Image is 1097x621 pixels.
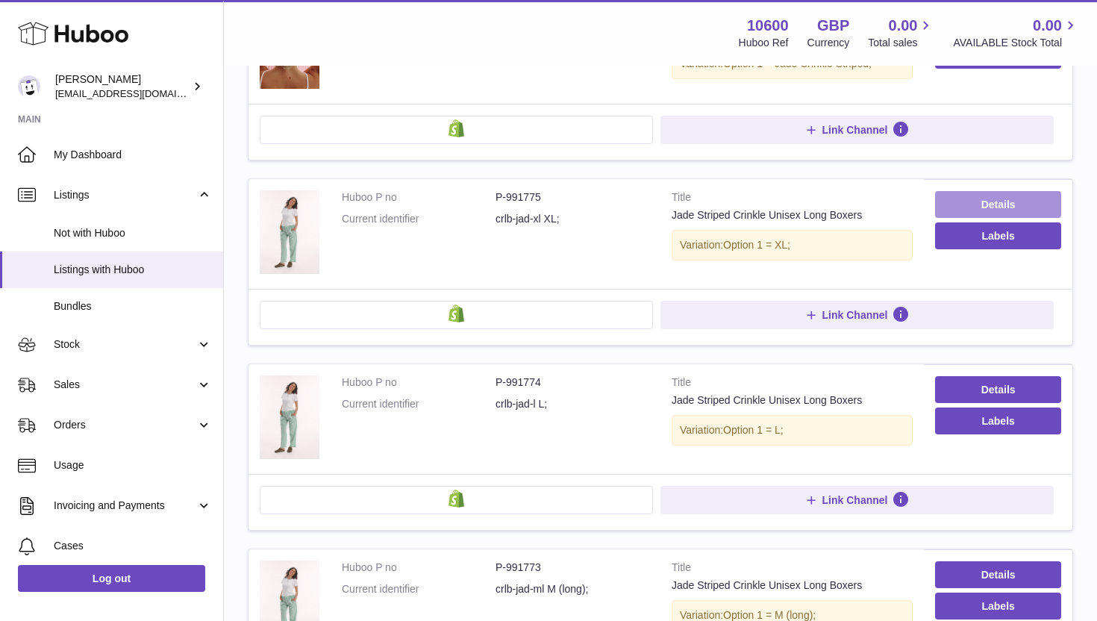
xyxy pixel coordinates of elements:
div: Currency [807,36,850,50]
a: Details [935,561,1061,588]
span: 0.00 [1033,16,1062,36]
strong: 10600 [747,16,789,36]
span: Option 1 = L; [723,424,784,436]
dd: P-991773 [496,561,649,575]
dt: Current identifier [342,582,496,596]
dd: crlb-jad-l L; [496,397,649,411]
strong: Title [672,375,913,393]
span: Stock [54,337,196,352]
button: Link Channel [660,301,1054,329]
dd: crlb-jad-ml M (long); [496,582,649,596]
span: Option 1 = XL; [723,239,790,251]
span: Total sales [868,36,934,50]
dt: Huboo P no [342,375,496,390]
strong: Title [672,190,913,208]
span: Invoicing and Payments [54,499,196,513]
button: Labels [935,593,1061,620]
span: Option 1 = M (long); [723,609,816,621]
span: Listings [54,188,196,202]
img: bart@spelthamstore.com [18,75,40,98]
a: Details [935,191,1061,218]
span: Bundles [54,299,212,313]
dt: Current identifier [342,212,496,226]
span: AVAILABLE Stock Total [953,36,1079,50]
button: Link Channel [660,116,1054,144]
dt: Current identifier [342,397,496,411]
span: Link Channel [822,123,888,137]
button: Labels [935,222,1061,249]
div: Jade Striped Crinkle Unisex Long Boxers [672,578,913,593]
div: Variation: [672,230,913,260]
div: Huboo Ref [739,36,789,50]
strong: GBP [817,16,849,36]
span: Orders [54,418,196,432]
div: Jade Striped Crinkle Unisex Long Boxers [672,208,913,222]
a: Log out [18,565,205,592]
dd: P-991775 [496,190,649,205]
span: Link Channel [822,493,888,507]
span: Usage [54,458,212,472]
a: 0.00 AVAILABLE Stock Total [953,16,1079,50]
span: Listings with Huboo [54,263,212,277]
div: Variation: [672,415,913,446]
dd: crlb-jad-xl XL; [496,212,649,226]
div: [PERSON_NAME] [55,72,190,101]
button: Link Channel [660,486,1054,514]
strong: Title [672,561,913,578]
img: shopify-small.png [449,490,464,508]
img: shopify-small.png [449,119,464,137]
span: [EMAIL_ADDRESS][DOMAIN_NAME] [55,87,219,99]
div: Jade Striped Crinkle Unisex Long Boxers [672,393,913,408]
dt: Huboo P no [342,561,496,575]
span: Not with Huboo [54,226,212,240]
img: Jade Striped Crinkle Unisex Long Boxers [260,375,319,459]
a: Details [935,376,1061,403]
button: Labels [935,408,1061,434]
span: 0.00 [889,16,918,36]
span: My Dashboard [54,148,212,162]
span: Cases [54,539,212,553]
img: Jade Striped Crinkle Unisex Long Boxers [260,190,319,274]
dd: P-991774 [496,375,649,390]
img: shopify-small.png [449,305,464,322]
span: Link Channel [822,308,888,322]
span: Sales [54,378,196,392]
dt: Huboo P no [342,190,496,205]
a: 0.00 Total sales [868,16,934,50]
